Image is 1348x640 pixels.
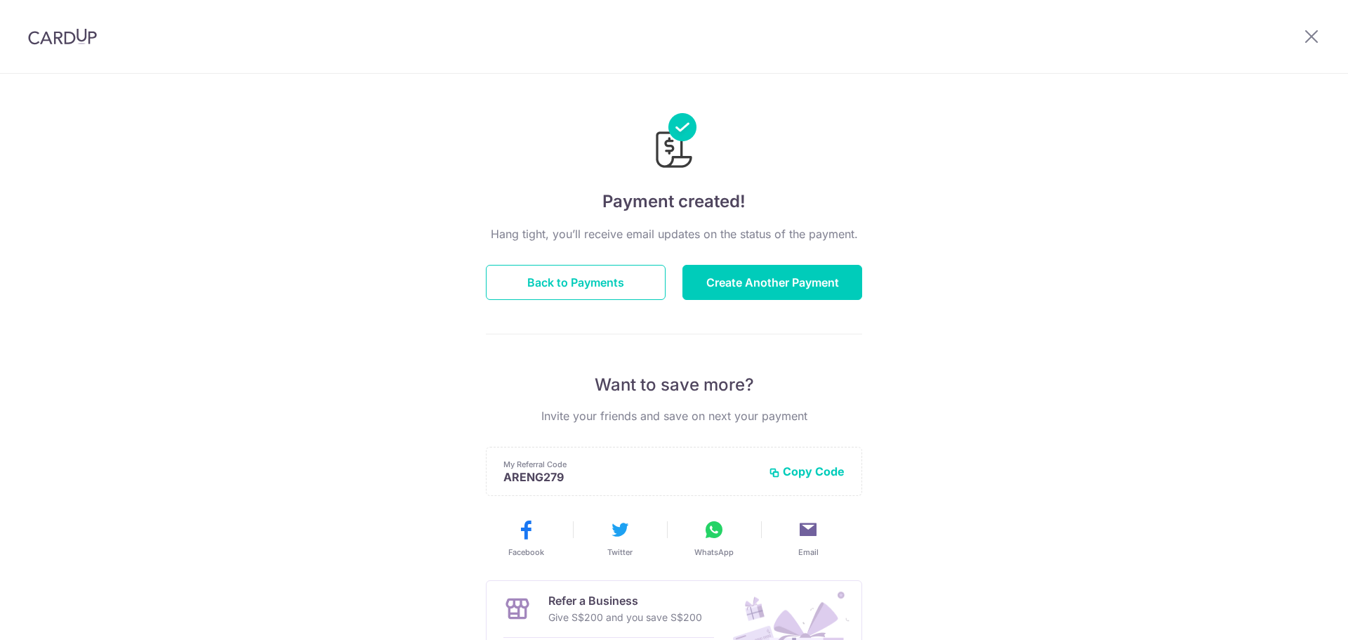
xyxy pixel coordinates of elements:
[607,547,633,558] span: Twitter
[486,189,862,214] h4: Payment created!
[503,470,758,484] p: ARENG279
[769,464,845,478] button: Copy Code
[798,547,819,558] span: Email
[486,374,862,396] p: Want to save more?
[486,226,862,242] p: Hang tight, you’ll receive email updates on the status of the payment.
[484,518,567,558] button: Facebook
[486,265,666,300] button: Back to Payments
[652,113,696,172] img: Payments
[503,459,758,470] p: My Referral Code
[508,547,544,558] span: Facebook
[694,547,734,558] span: WhatsApp
[28,28,97,45] img: CardUp
[682,265,862,300] button: Create Another Payment
[579,518,661,558] button: Twitter
[1258,598,1334,633] iframe: Opens a widget where you can find more information
[548,592,702,609] p: Refer a Business
[767,518,850,558] button: Email
[486,407,862,424] p: Invite your friends and save on next your payment
[548,609,702,626] p: Give S$200 and you save S$200
[673,518,755,558] button: WhatsApp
